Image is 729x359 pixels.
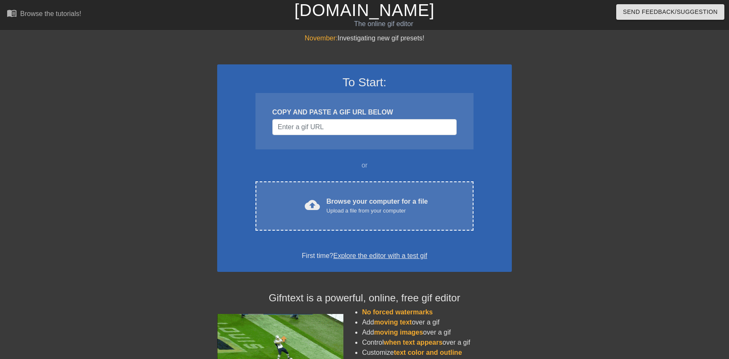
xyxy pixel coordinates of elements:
[272,107,457,117] div: COPY AND PASTE A GIF URL BELOW
[247,19,520,29] div: The online gif editor
[333,252,427,259] a: Explore the editor with a test gif
[228,251,501,261] div: First time?
[294,1,434,19] a: [DOMAIN_NAME]
[384,339,443,346] span: when text appears
[362,348,512,358] li: Customize
[239,160,490,170] div: or
[217,33,512,43] div: Investigating new gif presets!
[623,7,718,17] span: Send Feedback/Suggestion
[272,119,457,135] input: Username
[217,292,512,304] h4: Gifntext is a powerful, online, free gif editor
[374,319,412,326] span: moving text
[374,329,423,336] span: moving images
[7,8,17,18] span: menu_book
[305,197,320,213] span: cloud_upload
[362,308,433,316] span: No forced watermarks
[362,338,512,348] li: Control over a gif
[616,4,724,20] button: Send Feedback/Suggestion
[20,10,81,17] div: Browse the tutorials!
[394,349,462,356] span: text color and outline
[327,197,428,215] div: Browse your computer for a file
[362,327,512,338] li: Add over a gif
[362,317,512,327] li: Add over a gif
[327,207,428,215] div: Upload a file from your computer
[228,75,501,90] h3: To Start:
[7,8,81,21] a: Browse the tutorials!
[305,35,338,42] span: November:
